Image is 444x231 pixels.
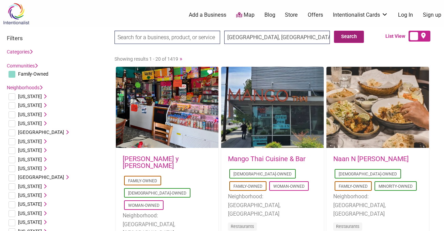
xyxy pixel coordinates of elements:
span: [US_STATE] [18,211,42,216]
span: [US_STATE] [18,157,42,162]
button: Search [334,31,364,43]
input: Enter a Neighborhood, City, or State [224,31,330,44]
span: [US_STATE] [18,192,42,198]
a: Intentionalist Cards [333,11,388,19]
a: [DEMOGRAPHIC_DATA]-Owned [339,172,397,176]
a: Offers [308,11,323,19]
a: Woman-Owned [128,203,159,208]
a: Restaurants [231,224,254,229]
a: Woman-Owned [273,184,305,189]
a: Mango Thai Cuisine & Bar [228,155,306,163]
span: [GEOGRAPHIC_DATA] [18,174,64,180]
span: [US_STATE] [18,94,42,99]
a: Categories [7,49,33,55]
a: Sign up [423,11,441,19]
span: [US_STATE] [18,103,42,108]
a: [DEMOGRAPHIC_DATA]-Owned [233,172,292,176]
span: [US_STATE] [18,219,42,225]
span: [US_STATE] [18,112,42,117]
li: Neighborhood: [GEOGRAPHIC_DATA], [GEOGRAPHIC_DATA] [333,192,422,218]
h3: Filters [7,35,108,42]
a: Restaurants [336,224,359,229]
a: Family-Owned [233,184,262,189]
a: Blog [264,11,275,19]
a: Family-Owned [339,184,368,189]
span: [US_STATE] [18,139,42,144]
span: [GEOGRAPHIC_DATA] [18,129,64,135]
a: » [180,55,182,62]
span: Family-Owned [18,71,48,77]
a: Map [236,11,255,19]
span: [US_STATE] [18,184,42,189]
a: Add a Business [189,11,226,19]
a: Log In [398,11,413,19]
input: Search for a business, product, or service [114,31,220,44]
a: Communities [7,63,38,68]
a: Neighborhoods [7,85,43,90]
span: List View [385,33,409,40]
a: Naan N [PERSON_NAME] [333,155,409,163]
span: [US_STATE] [18,121,42,126]
a: [PERSON_NAME] y [PERSON_NAME] [123,155,179,170]
a: [DEMOGRAPHIC_DATA]-Owned [128,191,186,196]
a: Store [285,11,298,19]
span: Showing results 1 - 20 of 1419 [114,56,178,62]
li: Neighborhood: [GEOGRAPHIC_DATA], [GEOGRAPHIC_DATA] [228,192,317,218]
span: [US_STATE] [18,148,42,153]
a: Minority-Owned [379,184,413,189]
span: [US_STATE] [18,201,42,207]
span: [US_STATE] [18,166,42,171]
a: Family-Owned [128,179,157,183]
